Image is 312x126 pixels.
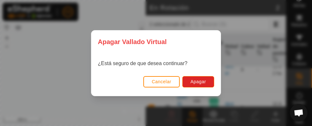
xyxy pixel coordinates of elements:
[290,104,307,121] div: Chat abierto
[152,79,171,84] span: Cancelar
[98,37,167,47] span: Apagar Vallado Virtual
[143,76,180,87] button: Cancelar
[98,60,188,67] p: ¿Está seguro de que desea continuar?
[182,76,214,87] button: Apagar
[190,79,206,84] span: Apagar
